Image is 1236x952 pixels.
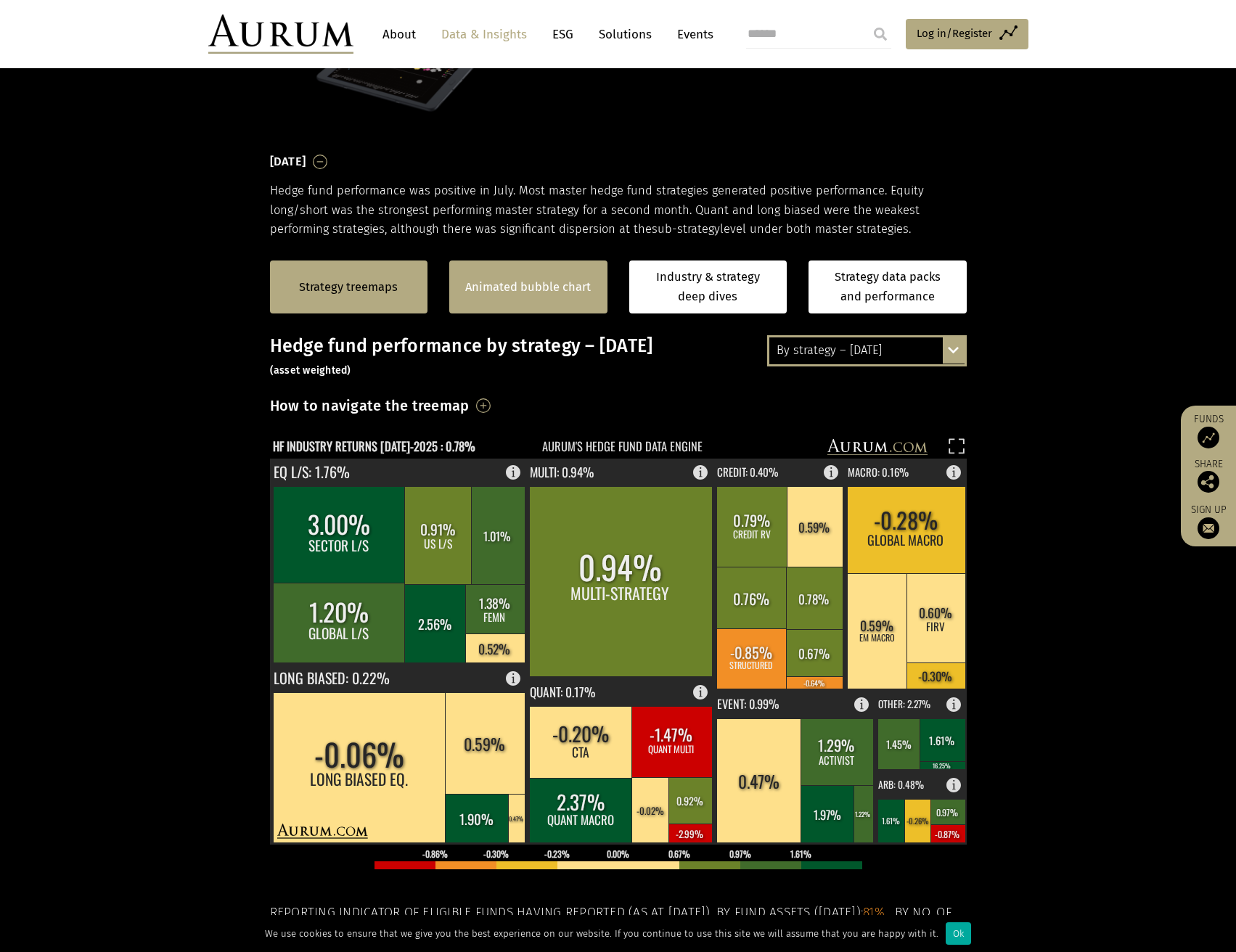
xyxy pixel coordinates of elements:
a: Industry & strategy deep dives [629,260,787,313]
a: Strategy treemaps [299,278,398,297]
a: About [375,21,423,48]
div: Ok [946,922,971,945]
h3: Hedge fund performance by strategy – [DATE] [270,335,967,379]
h3: How to navigate the treemap [270,393,470,418]
img: Access Funds [1198,427,1219,448]
a: Strategy data packs and performance [809,260,967,313]
img: Aurum [208,15,353,54]
p: Hedge fund performance was positive in July. Most master hedge fund strategies generated positive... [270,181,967,239]
a: Animated bubble chart [465,278,591,297]
div: Share [1188,459,1229,493]
span: Log in/Register [917,25,992,42]
a: Data & Insights [434,21,534,48]
h5: Reporting indicator of eligible funds having reported (as at [DATE]). By fund assets ([DATE]): . ... [270,903,967,942]
h3: [DATE] [270,151,306,173]
img: Share this post [1198,471,1219,493]
a: Events [670,21,713,48]
a: Funds [1188,413,1229,448]
a: Solutions [592,21,659,48]
span: 81% [863,905,885,920]
a: Sign up [1188,504,1229,539]
input: Submit [866,20,895,49]
a: ESG [545,21,581,48]
small: (asset weighted) [270,364,351,377]
div: By strategy – [DATE] [769,337,965,364]
span: sub-strategy [652,222,720,236]
img: Sign up to our newsletter [1198,517,1219,539]
a: Log in/Register [906,19,1028,49]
